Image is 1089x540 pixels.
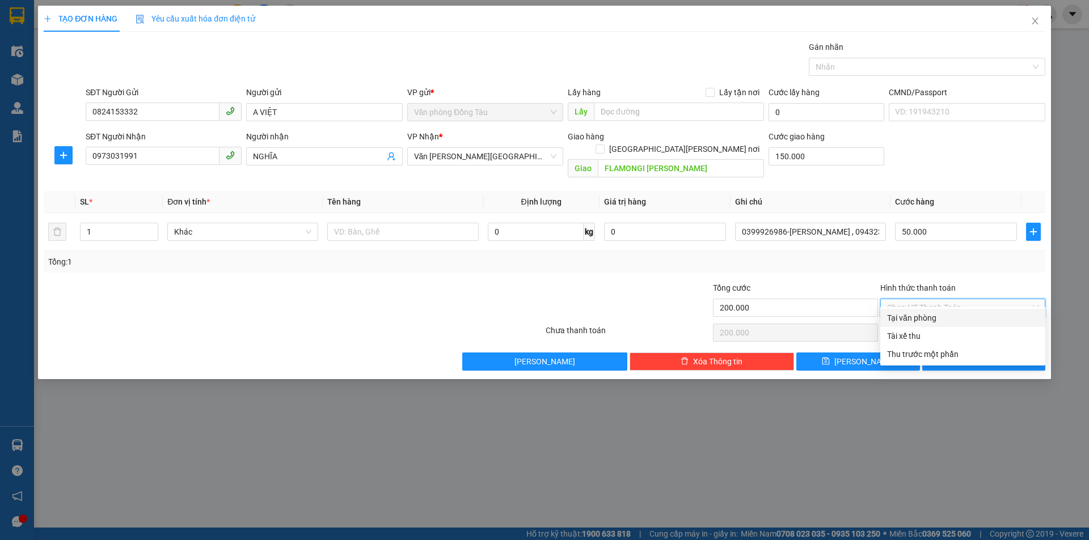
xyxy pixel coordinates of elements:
span: Văn phòng Thanh Hóa [414,148,556,165]
span: VP Nhận [407,132,439,141]
input: VD: Bàn, Ghế [327,223,478,241]
span: Xóa Thông tin [693,355,742,368]
span: Tổng cước [713,283,750,292]
div: Thu trước một phần [887,348,1039,360]
label: Cước giao hàng [769,132,825,141]
span: plus [44,15,52,23]
input: Cước lấy hàng [769,103,884,121]
span: Khác [174,223,311,240]
span: Đơn vị tính [167,197,210,206]
span: Giao hàng [568,132,604,141]
span: Định lượng [521,197,562,206]
img: icon [136,15,145,24]
span: Lấy tận nơi [715,86,764,99]
button: Close [1019,6,1051,37]
span: plus [1027,227,1040,236]
button: plus [1026,223,1041,241]
span: TẠO ĐƠN HÀNG [44,14,117,23]
span: [PERSON_NAME] [514,355,575,368]
div: SĐT Người Nhận [86,130,242,143]
span: Lấy hàng [568,88,601,97]
div: Tại văn phòng [887,312,1039,324]
div: SĐT Người Gửi [86,86,242,99]
label: Gán nhãn [809,42,843,52]
input: 0 [604,223,726,241]
span: Lấy [568,103,594,121]
input: Cước giao hàng [769,147,884,165]
button: deleteXóa Thông tin [630,352,795,371]
div: Người gửi [246,86,402,99]
span: close [1031,16,1040,25]
span: kg [584,223,595,241]
button: delete [48,223,66,241]
div: VP gửi [407,86,563,99]
button: save[PERSON_NAME] [796,352,919,371]
span: Cước hàng [895,197,934,206]
span: phone [226,107,235,116]
label: Hình thức thanh toán [880,283,956,292]
span: save [822,357,830,366]
input: Dọc đường [598,159,764,177]
div: Tài xế thu [887,330,1039,342]
span: user-add [387,152,396,161]
th: Ghi chú [731,191,890,213]
span: phone [226,151,235,160]
span: [GEOGRAPHIC_DATA][PERSON_NAME] nơi [605,143,764,155]
div: CMND/Passport [889,86,1045,99]
span: plus [55,151,72,160]
label: Cước lấy hàng [769,88,820,97]
span: SL [80,197,89,206]
div: Người nhận [246,130,402,143]
span: [PERSON_NAME] [834,355,895,368]
input: Ghi Chú [735,223,886,241]
span: Văn phòng Đồng Tàu [414,104,556,121]
span: Yêu cầu xuất hóa đơn điện tử [136,14,255,23]
div: Chưa thanh toán [544,324,712,344]
span: Giao [568,159,598,177]
button: plus [54,146,73,164]
span: delete [681,357,689,366]
div: Tổng: 1 [48,256,420,268]
span: Giá trị hàng [604,197,646,206]
span: Tên hàng [327,197,361,206]
button: [PERSON_NAME] [462,352,627,371]
input: Dọc đường [594,103,764,121]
